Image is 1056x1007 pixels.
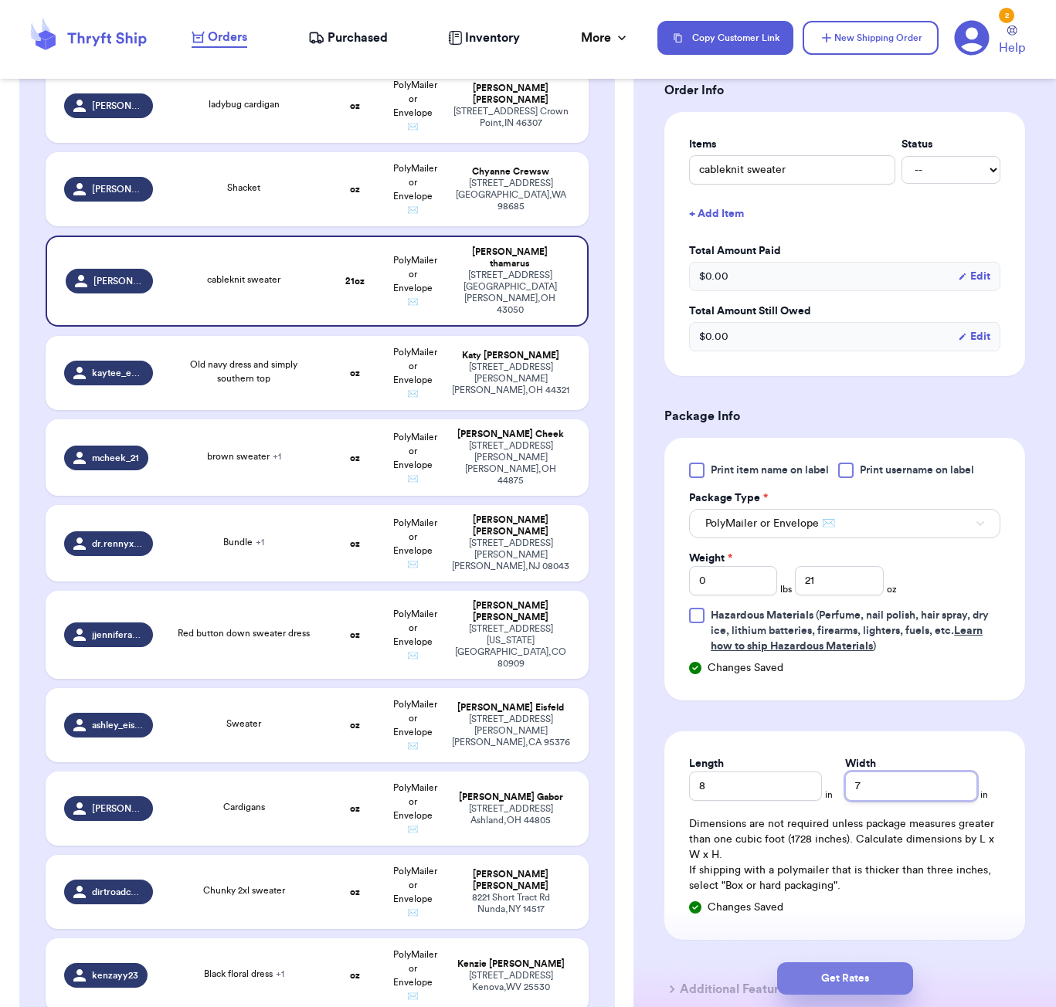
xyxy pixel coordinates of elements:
strong: 21 oz [345,276,365,286]
span: PolyMailer or Envelope ✉️ [393,950,437,1001]
div: [STREET_ADDRESS] Kenova , WV 25530 [452,970,570,993]
span: Cardigans [223,802,265,812]
span: Orders [208,28,247,46]
div: 8221 Short Tract Rd Nunda , NY 14517 [452,892,570,915]
button: + Add Item [683,197,1007,231]
label: Length [689,756,724,771]
span: cableknit sweater [207,275,280,284]
span: Help [999,39,1025,57]
div: [STREET_ADDRESS][PERSON_NAME] [PERSON_NAME] , NJ 08043 [452,537,570,572]
button: Edit [958,329,990,344]
span: dr.rennyxmandia [92,537,144,550]
label: Total Amount Still Owed [689,303,1000,319]
span: Changes Saved [708,660,783,676]
div: [PERSON_NAME] [PERSON_NAME] [452,514,570,537]
strong: oz [350,804,360,813]
span: PolyMailer or Envelope ✉️ [705,516,835,531]
label: Total Amount Paid [689,243,1000,259]
strong: oz [350,720,360,730]
label: Weight [689,551,732,566]
span: Old navy dress and simply southern top [190,360,297,383]
span: PolyMailer or Envelope ✉️ [393,518,437,569]
span: oz [887,583,897,595]
div: [STREET_ADDRESS][PERSON_NAME] [PERSON_NAME] , CA 95376 [452,714,570,748]
span: Shacket [227,183,260,192]
span: + 1 [273,452,281,461]
span: ashley_eisfeld [92,719,144,731]
span: PolyMailer or Envelope ✉️ [393,348,437,398]
button: Copy Customer Link [657,21,793,55]
span: [PERSON_NAME] [92,183,144,195]
label: Items [689,137,895,152]
h3: Package Info [664,407,1025,426]
strong: oz [350,453,360,463]
div: [PERSON_NAME] [PERSON_NAME] [452,600,570,623]
button: Edit [958,269,990,284]
div: [PERSON_NAME] [PERSON_NAME] [452,83,570,106]
strong: oz [350,101,360,110]
strong: oz [350,185,360,194]
span: Print item name on label [711,463,829,478]
div: [STREET_ADDRESS] Ashland , OH 44805 [452,803,570,826]
span: [PERSON_NAME].wilson18 [92,100,144,112]
span: + 1 [276,969,284,978]
span: (Perfume, nail polish, hair spray, dry ice, lithium batteries, firearms, lighters, fuels, etc. ) [711,610,989,652]
div: [STREET_ADDRESS] [GEOGRAPHIC_DATA][PERSON_NAME] , OH 43050 [452,270,569,316]
span: PolyMailer or Envelope ✉️ [393,609,437,660]
div: [STREET_ADDRESS] [GEOGRAPHIC_DATA] , WA 98685 [452,178,570,212]
a: Purchased [308,29,388,47]
span: PolyMailer or Envelope ✉️ [393,164,437,215]
span: Inventory [465,29,520,47]
span: Chunky 2xl sweater [203,886,285,895]
h3: Order Info [664,81,1025,100]
span: brown sweater [207,452,281,461]
span: Print username on label [860,463,974,478]
div: [PERSON_NAME] [PERSON_NAME] [452,869,570,892]
span: PolyMailer or Envelope ✉️ [393,700,437,751]
label: Package Type [689,490,768,506]
strong: oz [350,630,360,639]
strong: oz [350,368,360,378]
button: PolyMailer or Envelope ✉️ [689,509,1000,538]
label: Width [845,756,876,771]
span: in [980,788,988,801]
span: PolyMailer or Envelope ✉️ [393,866,437,917]
span: Black floral dress [204,969,284,978]
div: [PERSON_NAME] Cheek [452,429,570,440]
span: [PERSON_NAME] [93,275,144,287]
span: kaytee_emm [92,367,144,379]
div: Dimensions are not required unless package measures greater than one cubic foot (1728 inches). Ca... [689,816,1000,893]
div: Katy [PERSON_NAME] [452,350,570,361]
a: Orders [192,28,247,48]
div: Kenzie [PERSON_NAME] [452,958,570,970]
span: kenzayy23 [92,969,138,982]
div: 2 [999,8,1014,23]
span: dirtroadcountry81 [92,886,144,898]
span: jjenniferann.[PERSON_NAME] [92,629,144,641]
span: PolyMailer or Envelope ✉️ [393,80,437,131]
span: $ 0.00 [699,269,728,284]
button: Get Rates [777,962,913,995]
label: Status [902,137,1000,152]
span: Bundle [223,537,264,547]
span: PolyMailer or Envelope ✉️ [393,256,437,307]
span: ladybug cardigan [209,100,280,109]
span: mcheek_21 [92,452,139,464]
div: [STREET_ADDRESS][PERSON_NAME] [PERSON_NAME] , OH 44321 [452,361,570,396]
div: More [581,29,630,47]
span: in [825,788,833,801]
div: [STREET_ADDRESS] [US_STATE][GEOGRAPHIC_DATA] , CO 80909 [452,623,570,670]
a: 2 [954,20,990,56]
span: Red button down sweater dress [178,629,310,638]
p: If shipping with a polymailer that is thicker than three inches, select "Box or hard packaging". [689,863,1000,893]
div: [PERSON_NAME] thamarus [452,246,569,270]
span: + 1 [256,537,264,547]
button: New Shipping Order [803,21,939,55]
a: Help [999,25,1025,57]
div: [PERSON_NAME] Eisfeld [452,702,570,714]
div: [PERSON_NAME] Gabor [452,792,570,803]
span: PolyMailer or Envelope ✉️ [393,432,437,483]
strong: oz [350,887,360,897]
span: Sweater [226,719,261,728]
span: Purchased [328,29,388,47]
